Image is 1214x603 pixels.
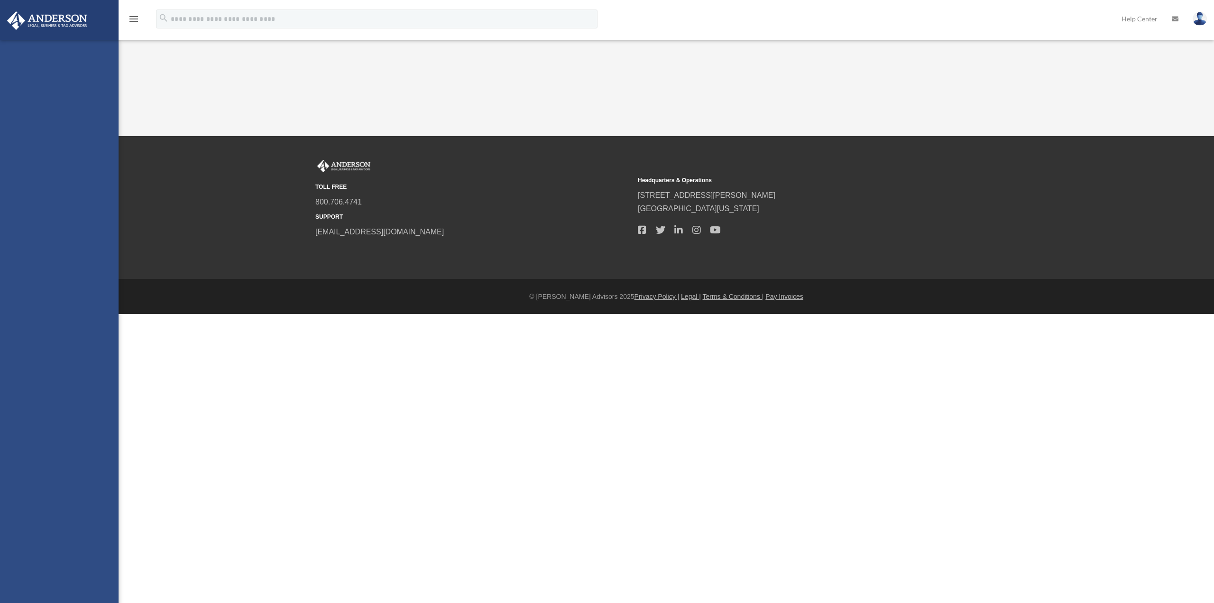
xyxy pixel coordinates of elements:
img: User Pic [1193,12,1207,26]
small: SUPPORT [315,212,631,222]
div: © [PERSON_NAME] Advisors 2025 [119,291,1214,303]
a: 800.706.4741 [315,198,362,206]
a: menu [128,17,139,25]
a: Pay Invoices [765,293,803,300]
a: Legal | [681,293,701,300]
i: menu [128,13,139,25]
a: Privacy Policy | [635,293,680,300]
small: Headquarters & Operations [638,176,954,186]
a: Terms & Conditions | [703,293,764,300]
a: [STREET_ADDRESS][PERSON_NAME] [638,191,775,199]
a: [EMAIL_ADDRESS][DOMAIN_NAME] [315,228,444,236]
i: search [158,13,169,23]
img: Anderson Advisors Platinum Portal [4,11,90,30]
img: Anderson Advisors Platinum Portal [315,160,372,172]
a: [GEOGRAPHIC_DATA][US_STATE] [638,204,759,213]
small: TOLL FREE [315,182,631,192]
